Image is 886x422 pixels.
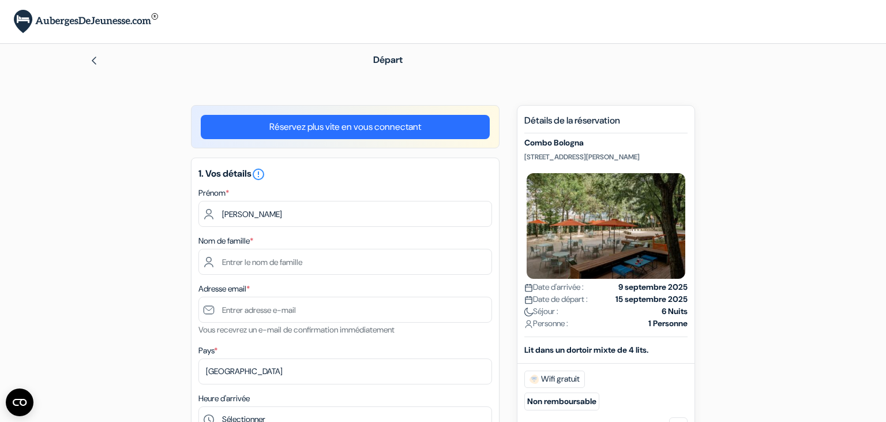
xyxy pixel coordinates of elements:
[524,318,568,330] span: Personne :
[14,10,158,33] img: AubergesDeJeunesse.com
[524,320,533,328] img: user_icon.svg
[648,318,688,330] strong: 1 Personne
[198,201,492,227] input: Entrez votre prénom
[198,249,492,275] input: Entrer le nom de famille
[6,389,33,416] button: Ouvrir le widget CMP
[89,56,99,65] img: left_arrow.svg
[524,308,533,316] img: moon.svg
[198,187,229,199] label: Prénom
[524,283,533,292] img: calendar.svg
[530,375,539,384] img: free_wifi.svg
[198,297,492,323] input: Entrer adresse e-mail
[524,305,558,318] span: Séjour :
[524,115,688,133] h5: Détails de la réservation
[251,167,265,181] i: error_outline
[524,296,533,304] img: calendar.svg
[618,281,688,293] strong: 9 septembre 2025
[251,167,265,180] a: error_outline
[373,54,403,66] span: Départ
[198,345,217,357] label: Pays
[201,115,490,139] a: Réservez plus vite en vous connectant
[615,293,688,305] strong: 15 septembre 2025
[198,235,253,247] label: Nom de famille
[524,138,688,148] h5: Combo Bologna
[524,293,588,305] span: Date de départ :
[198,324,395,335] small: Vous recevrez un e-mail de confirmation immédiatement
[524,371,585,388] span: Wifi gratuit
[198,167,492,181] h5: 1. Vos détails
[524,393,599,410] small: Non remboursable
[524,345,648,355] b: Lit dans un dortoir mixte de 4 lits.
[524,281,584,293] span: Date d'arrivée :
[198,393,250,405] label: Heure d'arrivée
[198,283,250,295] label: Adresse email
[524,152,688,162] p: [STREET_ADDRESS][PERSON_NAME]
[662,305,688,318] strong: 6 Nuits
